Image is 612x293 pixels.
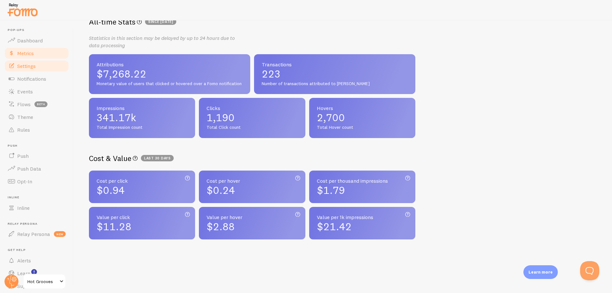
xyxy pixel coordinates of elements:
[23,274,66,289] a: Hot Grooves
[54,231,66,237] span: new
[17,63,36,69] span: Settings
[207,215,297,220] span: Value per hover
[207,113,297,123] span: 1,190
[317,178,408,183] span: Cost per thousand impressions
[4,34,69,47] a: Dashboard
[97,106,187,111] span: Impressions
[4,85,69,98] a: Events
[17,153,29,159] span: Push
[580,261,599,280] iframe: Help Scout Beacon - Open
[4,72,69,85] a: Notifications
[4,123,69,136] a: Rules
[89,35,235,48] i: Statistics in this section may be delayed by up to 24 hours due to data processing
[317,215,408,220] span: Value per 1k impressions
[317,125,408,130] span: Total Hover count
[4,267,69,280] a: Learn
[17,127,30,133] span: Rules
[8,248,69,252] span: Get Help
[207,178,297,183] span: Cost per hover
[17,257,31,264] span: Alerts
[4,228,69,240] a: Relay Persona new
[17,114,33,120] span: Theme
[7,2,39,18] img: fomo-relay-logo-orange.svg
[17,231,50,237] span: Relay Persona
[97,220,131,233] span: $11.28
[262,69,408,79] span: 223
[17,101,31,107] span: Flows
[31,269,37,275] svg: <p>Watch New Feature Tutorials!</p>
[97,113,187,123] span: 341.17k
[97,69,243,79] span: $7,268.22
[4,47,69,60] a: Metrics
[97,62,243,67] span: Attributions
[145,18,176,25] span: since [DATE]
[17,165,41,172] span: Push Data
[97,215,187,220] span: Value per click
[17,270,30,276] span: Learn
[4,254,69,267] a: Alerts
[4,162,69,175] a: Push Data
[8,222,69,226] span: Relay Persona
[4,201,69,214] a: Inline
[4,150,69,162] a: Push
[4,175,69,188] a: Opt-In
[4,60,69,72] a: Settings
[4,98,69,111] a: Flows beta
[97,178,187,183] span: Cost per click
[34,101,47,107] span: beta
[317,184,345,196] span: $1.79
[317,113,408,123] span: 2,700
[207,106,297,111] span: Clicks
[207,184,235,196] span: $0.24
[141,155,174,161] span: Last 30 days
[8,195,69,200] span: Inline
[17,76,46,82] span: Notifications
[8,28,69,32] span: Pop-ups
[8,144,69,148] span: Push
[4,111,69,123] a: Theme
[207,125,297,130] span: Total Click count
[17,50,34,56] span: Metrics
[97,184,125,196] span: $0.94
[17,37,43,44] span: Dashboard
[89,17,415,27] h2: All-time Stats
[97,125,187,130] span: Total Impression count
[89,153,415,163] h2: Cost & Value
[17,178,32,185] span: Opt-In
[262,81,408,87] span: Number of transactions attributed to [PERSON_NAME]
[17,205,30,211] span: Inline
[17,88,33,95] span: Events
[523,265,558,279] div: Learn more
[97,81,243,87] span: Monetary value of users that clicked or hovered over a Fomo notification
[207,220,235,233] span: $2.88
[317,220,352,233] span: $21.42
[27,278,58,285] span: Hot Grooves
[317,106,408,111] span: Hovers
[262,62,408,67] span: Transactions
[528,269,553,275] p: Learn more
